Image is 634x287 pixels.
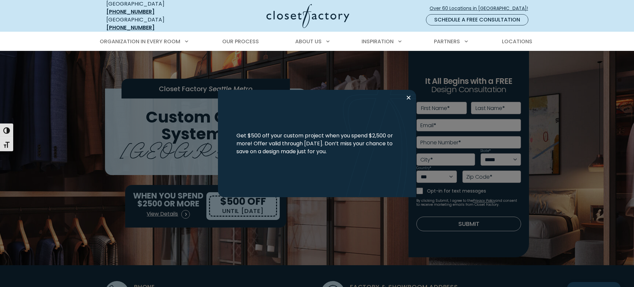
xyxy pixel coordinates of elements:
[426,14,528,25] a: Schedule a Free Consultation
[100,38,180,45] span: Organization in Every Room
[236,132,398,156] p: Get $500 off your custom project when you spend $2,500 or more! Offer valid through [DATE]. Don’t...
[95,32,539,51] nav: Primary Menu
[434,38,460,45] span: Partners
[106,8,155,16] a: [PHONE_NUMBER]
[362,38,394,45] span: Inspiration
[106,16,202,32] div: [GEOGRAPHIC_DATA]
[266,4,349,28] img: Closet Factory Logo
[429,3,534,14] a: Over 60 Locations in [GEOGRAPHIC_DATA]!
[430,5,533,12] span: Over 60 Locations in [GEOGRAPHIC_DATA]!
[404,92,413,103] button: Close modal
[502,38,532,45] span: Locations
[295,38,322,45] span: About Us
[222,38,259,45] span: Our Process
[106,24,155,31] a: [PHONE_NUMBER]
